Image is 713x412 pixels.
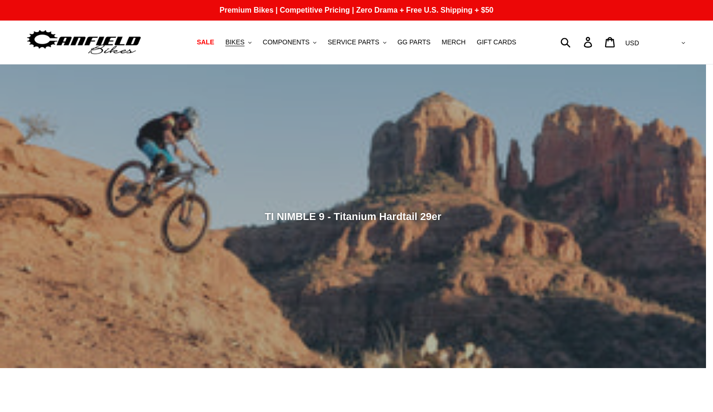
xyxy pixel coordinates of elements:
[328,38,379,46] span: SERVICE PARTS
[26,28,142,57] img: Canfield Bikes
[442,38,466,46] span: MERCH
[225,38,245,46] span: BIKES
[197,38,214,46] span: SALE
[393,36,435,49] a: GG PARTS
[437,36,470,49] a: MERCH
[477,38,517,46] span: GIFT CARDS
[258,36,321,49] button: COMPONENTS
[221,36,256,49] button: BIKES
[263,38,309,46] span: COMPONENTS
[398,38,431,46] span: GG PARTS
[566,32,589,52] input: Search
[472,36,521,49] a: GIFT CARDS
[192,36,219,49] a: SALE
[323,36,391,49] button: SERVICE PARTS
[265,210,441,222] span: TI NIMBLE 9 - Titanium Hardtail 29er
